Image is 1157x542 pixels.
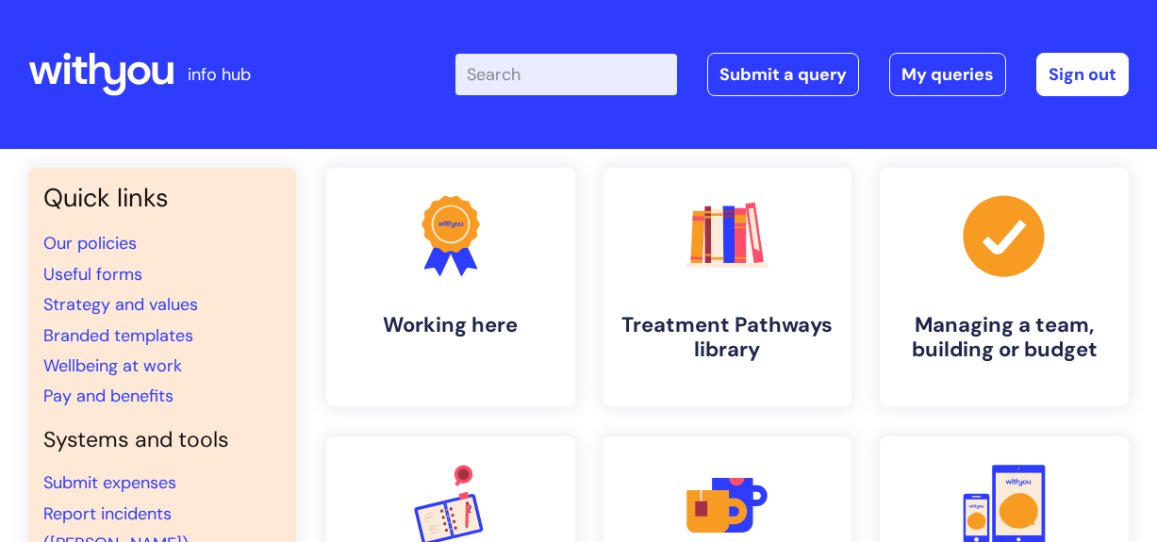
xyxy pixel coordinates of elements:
[455,54,677,95] input: Search
[188,59,251,90] p: info hub
[619,313,837,363] h4: Treatment Pathways library
[880,168,1129,406] a: Managing a team, building or budget
[43,324,193,347] a: Branded templates
[455,53,1129,96] div: | -
[43,385,174,407] a: Pay and benefits
[43,183,281,213] h3: Quick links
[889,53,1006,96] a: My queries
[43,232,137,255] a: Our policies
[1036,53,1129,96] a: Sign out
[43,354,182,377] a: Wellbeing at work
[341,313,560,337] h4: Working here
[895,313,1114,363] h4: Managing a team, building or budget
[43,293,198,316] a: Strategy and values
[43,263,142,286] a: Useful forms
[43,471,176,494] a: Submit expenses
[43,427,281,453] h4: Systems and tools
[326,168,575,406] a: Working here
[603,168,852,406] a: Treatment Pathways library
[707,53,859,96] a: Submit a query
